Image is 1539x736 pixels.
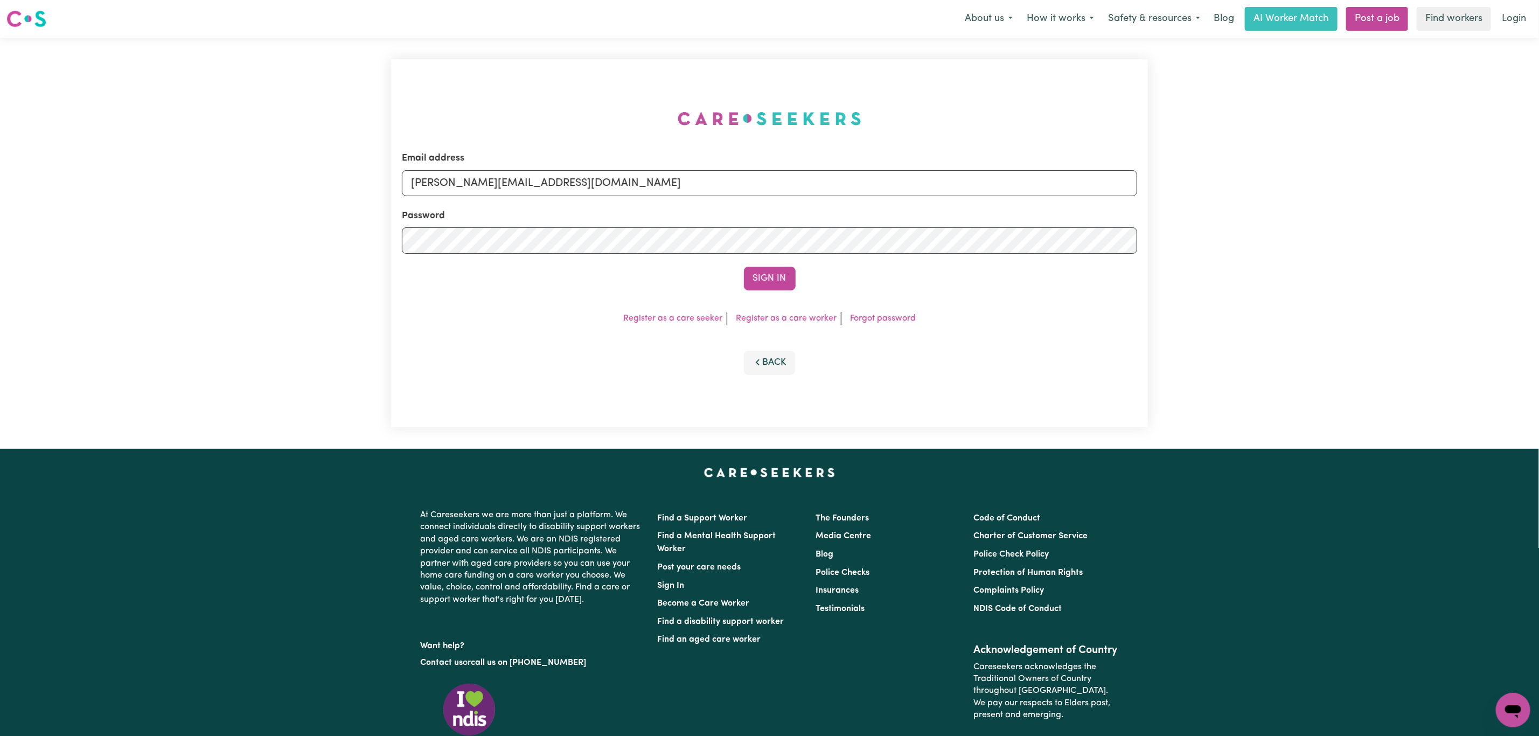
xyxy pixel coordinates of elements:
[736,314,837,323] a: Register as a care worker
[973,657,1118,726] p: Careseekers acknowledges the Traditional Owners of Country throughout [GEOGRAPHIC_DATA]. We pay o...
[973,644,1118,657] h2: Acknowledgement of Country
[1245,7,1338,31] a: AI Worker Match
[1207,7,1241,31] a: Blog
[1496,693,1530,727] iframe: Button to launch messaging window, conversation in progress
[658,617,784,626] a: Find a disability support worker
[658,514,748,523] a: Find a Support Worker
[402,170,1137,196] input: Email address
[658,635,761,644] a: Find an aged care worker
[816,586,859,595] a: Insurances
[973,605,1062,613] a: NDIS Code of Conduct
[421,658,463,667] a: Contact us
[402,151,464,165] label: Email address
[6,6,46,31] a: Careseekers logo
[471,658,587,667] a: call us on [PHONE_NUMBER]
[958,8,1020,30] button: About us
[850,314,916,323] a: Forgot password
[1417,7,1491,31] a: Find workers
[658,581,685,590] a: Sign In
[973,532,1088,540] a: Charter of Customer Service
[1346,7,1408,31] a: Post a job
[402,209,445,223] label: Password
[658,599,750,608] a: Become a Care Worker
[421,652,645,673] p: or
[816,532,871,540] a: Media Centre
[973,586,1044,595] a: Complaints Policy
[816,550,833,559] a: Blog
[623,314,722,323] a: Register as a care seeker
[704,468,835,477] a: Careseekers home page
[421,636,645,652] p: Want help?
[658,563,741,572] a: Post your care needs
[6,9,46,29] img: Careseekers logo
[421,505,645,610] p: At Careseekers we are more than just a platform. We connect individuals directly to disability su...
[744,351,796,374] button: Back
[1101,8,1207,30] button: Safety & resources
[1495,7,1533,31] a: Login
[816,568,869,577] a: Police Checks
[973,568,1083,577] a: Protection of Human Rights
[973,550,1049,559] a: Police Check Policy
[973,514,1040,523] a: Code of Conduct
[816,605,865,613] a: Testimonials
[1020,8,1101,30] button: How it works
[658,532,776,553] a: Find a Mental Health Support Worker
[744,267,796,290] button: Sign In
[816,514,869,523] a: The Founders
